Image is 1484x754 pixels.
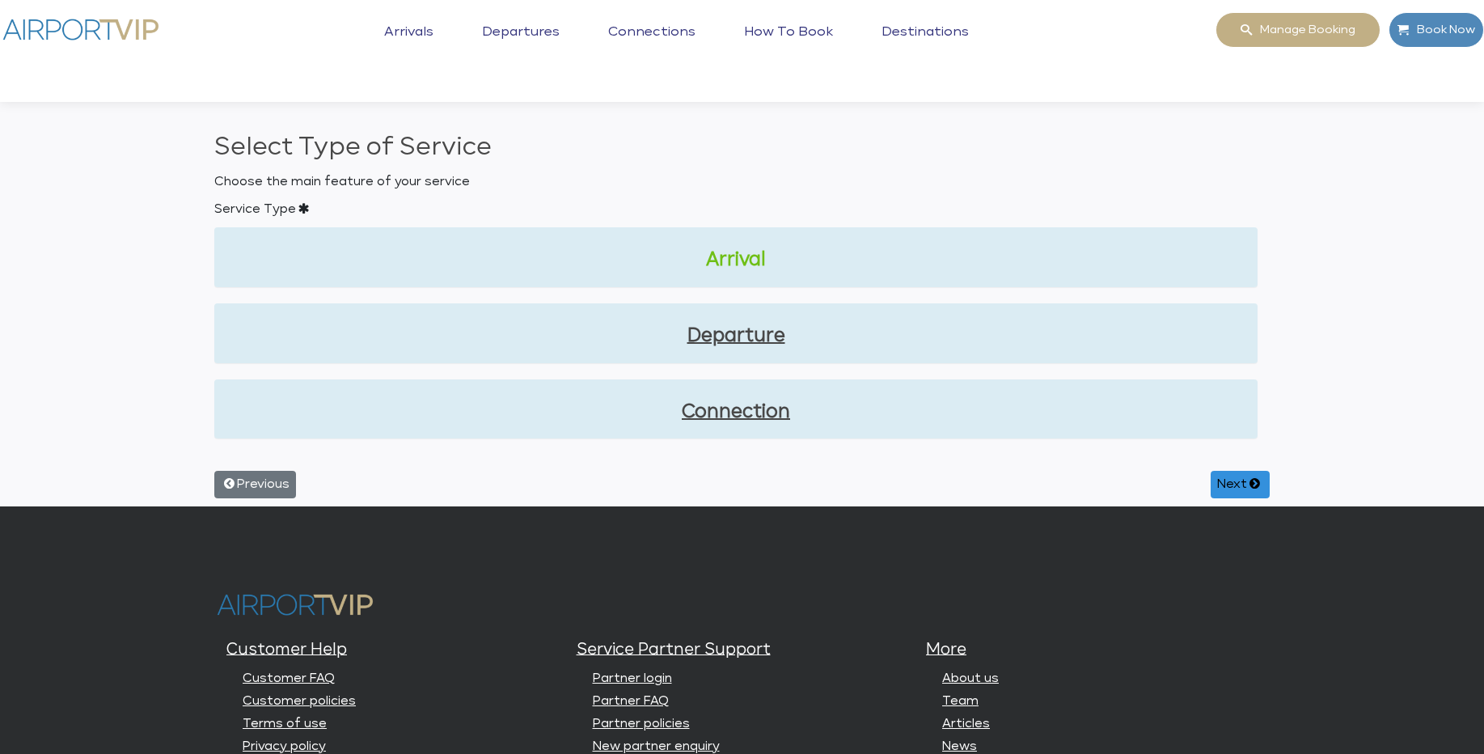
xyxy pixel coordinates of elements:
[214,172,1270,192] p: Choose the main feature of your service
[380,24,438,65] a: Arrivals
[740,24,837,65] a: How to book
[227,399,1245,426] a: Connection
[243,672,335,684] a: Customer FAQ
[478,24,564,65] a: Departures
[214,587,376,622] img: Airport VIP logo
[877,24,973,65] a: Destinations
[942,740,977,752] a: News
[593,718,690,730] a: Partner policies
[577,638,915,661] h5: Service Partner Support
[593,695,669,707] a: Partner FAQ
[593,740,720,752] a: New partner enquiry
[243,718,327,730] a: Terms of use
[926,638,1264,661] h5: More
[209,200,560,219] label: Service Type
[227,247,1245,274] a: Arrival
[227,323,1245,350] a: Departure
[243,740,326,752] a: Privacy policy
[942,718,990,730] a: Articles
[1252,13,1355,47] span: Manage booking
[593,672,672,684] a: Partner login
[214,129,1270,166] h2: Select Type of Service
[1409,13,1475,47] span: Book Now
[1389,12,1484,48] a: Book Now
[243,695,356,707] a: Customer policies
[1216,12,1380,48] a: Manage booking
[226,638,564,661] h5: Customer Help
[1211,471,1270,498] button: Next
[942,672,999,684] a: About us
[214,471,296,498] button: Previous
[942,695,979,707] a: Team
[604,24,700,65] a: Connections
